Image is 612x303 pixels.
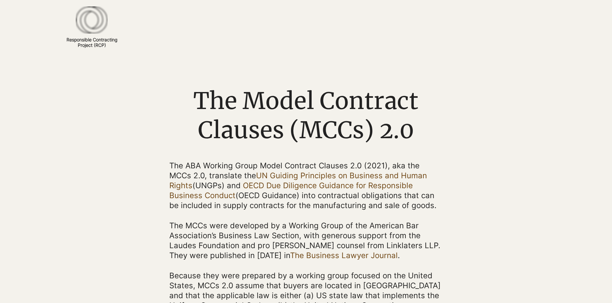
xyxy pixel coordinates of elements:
[290,251,398,260] a: The Business Lawyer Journal
[67,37,117,48] a: Responsible ContractingProject (RCP)
[193,86,418,145] span: The Model Contract Clauses (MCCs) 2.0
[169,161,437,210] span: The ABA Working Group Model Contract Clauses 2.0 (2021), aka the MCCs 2.0, translate the (UNGPs) ...
[169,171,427,190] a: UN Guiding Principles on Business and Human Rights
[169,181,413,200] a: OECD Due Diligence Guidance for Responsible Business Conduct
[169,221,440,260] span: The MCCs were developed by a Working Group of the American Bar Association’s Business Law Section...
